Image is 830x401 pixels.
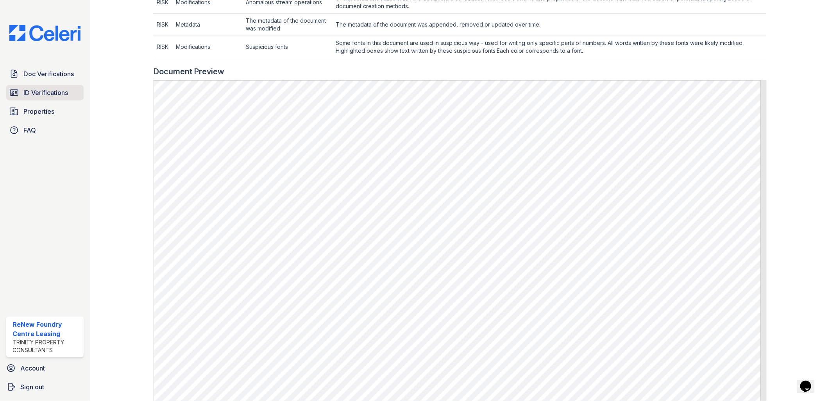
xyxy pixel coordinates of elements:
[797,370,822,393] iframe: chat widget
[23,69,74,79] span: Doc Verifications
[154,66,224,77] div: Document Preview
[243,36,333,58] td: Suspicious fonts
[20,363,45,373] span: Account
[13,338,80,354] div: Trinity Property Consultants
[23,107,54,116] span: Properties
[23,125,36,135] span: FAQ
[20,382,44,392] span: Sign out
[6,104,84,119] a: Properties
[3,25,87,41] img: CE_Logo_Blue-a8612792a0a2168367f1c8372b55b34899dd931a85d93a1a3d3e32e68fde9ad4.png
[13,320,80,338] div: ReNew Foundry Centre Leasing
[333,36,766,58] td: Some fonts in this document are used in suspicious way - used for writing only specific parts of ...
[6,122,84,138] a: FAQ
[23,88,68,97] span: ID Verifications
[173,36,243,58] td: Modifications
[154,14,173,36] td: RISK
[6,66,84,82] a: Doc Verifications
[243,14,333,36] td: The metadata of the document was modified
[333,14,766,36] td: The metadata of the document was appended, removed or updated over time.
[6,85,84,100] a: ID Verifications
[173,14,243,36] td: Metadata
[3,360,87,376] a: Account
[154,36,173,58] td: RISK
[3,379,87,395] a: Sign out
